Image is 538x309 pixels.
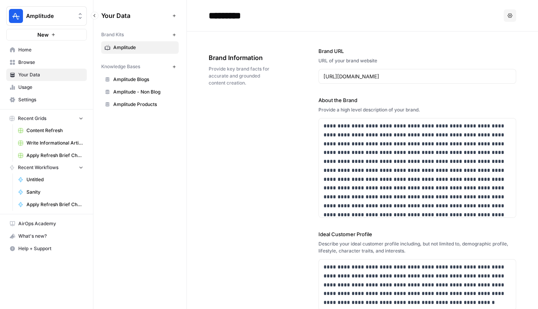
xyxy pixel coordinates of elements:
[209,65,275,87] span: Provide key brand facts for accurate and grounded content creation.
[324,72,512,80] input: www.sundaysoccer.com
[6,69,87,81] a: Your Data
[18,96,83,103] span: Settings
[18,115,46,122] span: Recent Grids
[6,6,87,26] button: Workspace: Amplitude
[6,217,87,230] a: AirOps Academy
[26,139,83,147] span: Write Informational Article
[101,11,169,20] span: Your Data
[113,44,175,51] span: Amplitude
[18,71,83,78] span: Your Data
[14,137,87,149] a: Write Informational Article
[6,94,87,106] a: Settings
[6,113,87,124] button: Recent Grids
[101,73,179,86] a: Amplitude Blogs
[113,101,175,108] span: Amplitude Products
[318,230,517,238] label: Ideal Customer Profile
[318,96,517,104] label: About the Brand
[6,56,87,69] a: Browse
[6,242,87,255] button: Help + Support
[18,245,83,252] span: Help + Support
[26,189,83,196] span: Sanity
[9,9,23,23] img: Amplitude Logo
[6,29,87,41] button: New
[26,127,83,134] span: Content Refresh
[101,41,179,54] a: Amplitude
[318,106,517,113] div: Provide a high level description of your brand.
[113,76,175,83] span: Amplitude Blogs
[101,86,179,98] a: Amplitude - Non Blog
[18,46,83,53] span: Home
[7,230,86,242] div: What's new?
[318,57,517,64] div: URL of your brand website
[14,186,87,198] a: Sanity
[6,44,87,56] a: Home
[26,201,83,208] span: Apply Refresh Brief Changes
[18,220,83,227] span: AirOps Academy
[113,88,175,95] span: Amplitude - Non Blog
[14,198,87,211] a: Apply Refresh Brief Changes
[101,98,179,111] a: Amplitude Products
[14,173,87,186] a: Untitled
[26,12,73,20] span: Amplitude
[209,53,275,62] span: Brand Information
[101,31,124,38] span: Brand Kits
[37,31,49,39] span: New
[318,47,517,55] label: Brand URL
[318,240,517,254] div: Describe your ideal customer profile including, but not limited to, demographic profile, lifestyl...
[6,162,87,173] button: Recent Workflows
[6,81,87,94] a: Usage
[18,59,83,66] span: Browse
[14,149,87,162] a: Apply Refresh Brief Changes Grid
[26,152,83,159] span: Apply Refresh Brief Changes Grid
[14,124,87,137] a: Content Refresh
[18,164,58,171] span: Recent Workflows
[6,230,87,242] button: What's new?
[101,63,140,70] span: Knowledge Bases
[26,176,83,183] span: Untitled
[18,84,83,91] span: Usage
